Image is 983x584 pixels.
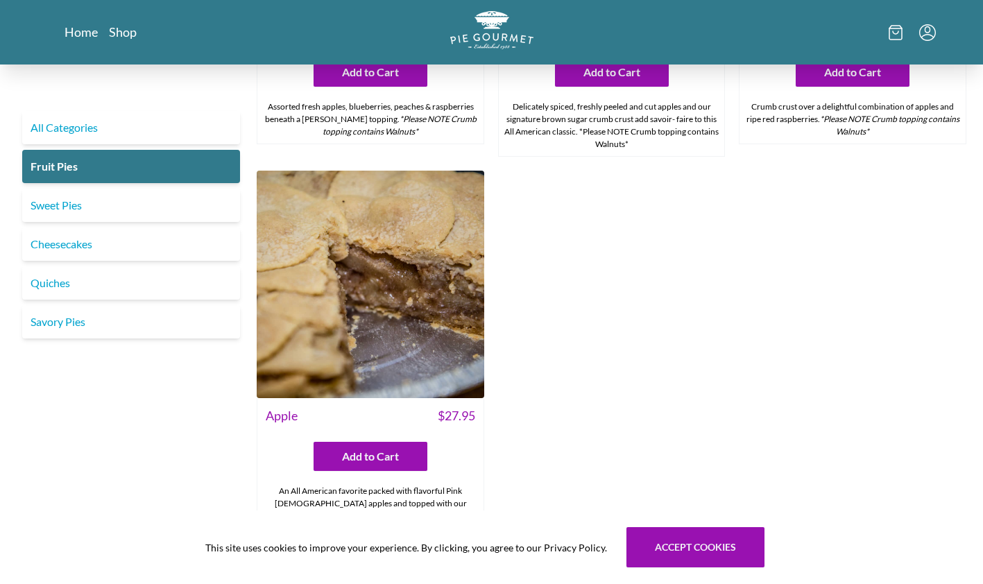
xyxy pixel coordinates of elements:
[257,479,484,528] div: An All American favorite packed with flavorful Pink [DEMOGRAPHIC_DATA] apples and topped with our...
[450,11,533,53] a: Logo
[22,266,240,300] a: Quiches
[22,227,240,261] a: Cheesecakes
[22,189,240,222] a: Sweet Pies
[342,64,399,80] span: Add to Cart
[824,64,881,80] span: Add to Cart
[796,58,909,87] button: Add to Cart
[65,24,98,40] a: Home
[314,58,427,87] button: Add to Cart
[583,64,640,80] span: Add to Cart
[323,114,477,137] em: *Please NOTE Crumb topping contains Walnuts*
[257,95,484,144] div: Assorted fresh apples, blueberries, peaches & raspberries beneath a [PERSON_NAME] topping.
[740,95,966,144] div: Crumb crust over a delightful combination of apples and ripe red raspberries.
[257,171,484,398] img: Apple
[205,540,607,555] span: This site uses cookies to improve your experience. By clicking, you agree to our Privacy Policy.
[820,114,959,137] em: *Please NOTE Crumb topping contains Walnuts*
[555,58,669,87] button: Add to Cart
[342,448,399,465] span: Add to Cart
[450,11,533,49] img: logo
[22,111,240,144] a: All Categories
[499,95,725,156] div: Delicately spiced, freshly peeled and cut apples and our signature brown sugar crumb crust add sa...
[109,24,137,40] a: Shop
[626,527,764,567] button: Accept cookies
[438,406,475,425] span: $ 27.95
[314,442,427,471] button: Add to Cart
[22,305,240,338] a: Savory Pies
[266,406,298,425] span: Apple
[22,150,240,183] a: Fruit Pies
[919,24,936,41] button: Menu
